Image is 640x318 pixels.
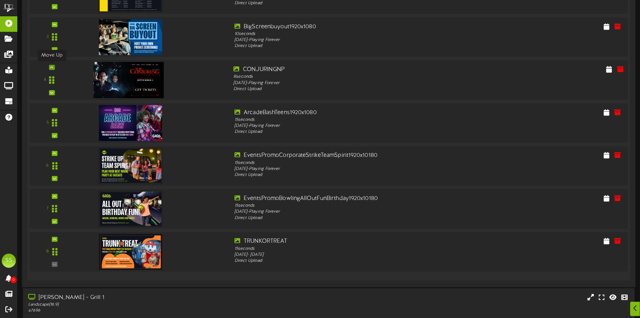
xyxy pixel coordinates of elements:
[234,252,473,258] div: [DATE] - [DATE]
[234,195,473,203] div: EventsPromoBowlingAllOutFunBirthday1920x10180
[234,31,473,37] div: 10 seconds
[28,302,273,308] div: Landscape ( 16:9 )
[234,123,473,129] div: [DATE] - Playing Forever
[234,117,473,123] div: 15 seconds
[234,246,473,252] div: 15 seconds
[234,258,473,264] div: Direct Upload
[28,308,273,314] div: # 7696
[93,62,164,98] img: 5afcceb9-79cd-4356-a257-adba4eed7713.png
[10,277,17,283] span: 0
[234,209,473,215] div: [DATE] - Playing Forever
[99,19,162,55] img: aa82a540-c86f-43fc-98cf-b9610c896911.png
[99,105,162,141] img: 6c34b62c-1650-4ea8-a9c8-76c9138aca89.jpg
[233,80,474,87] div: [DATE] - Playing Forever
[99,148,162,184] img: 750bc912-8fe6-4be8-b626-076620a89195.jpg
[233,66,474,74] div: CONJURINGNP
[234,215,473,221] div: Direct Upload
[234,152,473,160] div: EventsPromoCorporateStrikeTeamSpirit1920x10180
[234,237,473,246] div: TRUNKORTREAT
[99,191,162,227] img: eb2473db-82a0-4a5b-99b4-856d49f3ee7c.jpg
[234,0,473,6] div: Direct Upload
[99,234,162,270] img: 1fe8d4b9-76b0-4f10-8f70-3029a79b96a7.png
[234,203,473,209] div: 15 seconds
[28,294,273,302] div: [PERSON_NAME] - Grill 1
[234,129,473,135] div: Direct Upload
[233,86,474,93] div: Direct Upload
[234,23,473,31] div: BigScreenbuyout1920x1080
[2,254,16,268] div: SS
[234,37,473,43] div: [DATE] - Playing Forever
[234,166,473,172] div: [DATE] - Playing Forever
[234,43,473,49] div: Direct Upload
[46,163,49,169] div: 6
[233,74,474,80] div: 8 seconds
[234,172,473,178] div: Direct Upload
[234,160,473,166] div: 15 seconds
[234,109,473,117] div: ArcadeBashTeens1920x1080
[46,249,49,255] div: 8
